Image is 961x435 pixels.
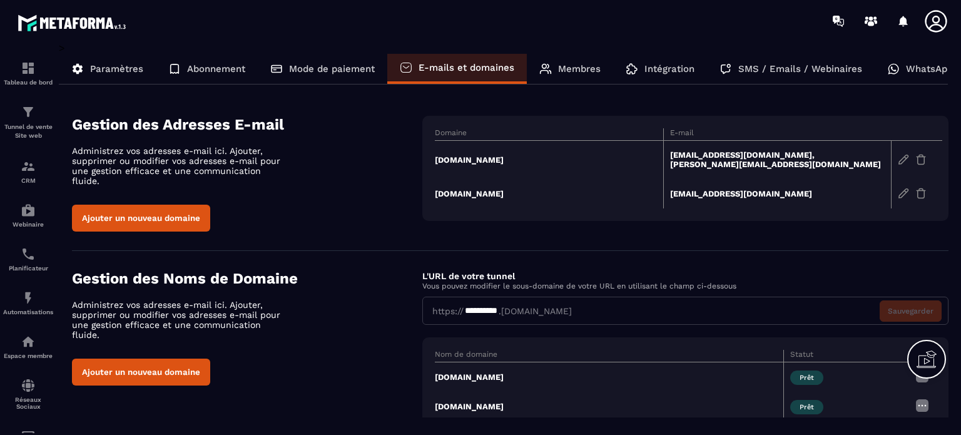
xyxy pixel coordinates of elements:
img: formation [21,105,36,120]
td: [EMAIL_ADDRESS][DOMAIN_NAME] [663,178,892,208]
a: automationsautomationsAutomatisations [3,281,53,325]
img: automations [21,334,36,349]
a: social-networksocial-networkRéseaux Sociaux [3,369,53,419]
img: logo [18,11,130,34]
img: trash-gr.2c9399ab.svg [915,188,927,199]
p: Tableau de bord [3,79,53,86]
td: [DOMAIN_NAME] [435,362,783,392]
p: Espace membre [3,352,53,359]
td: [DOMAIN_NAME] [435,141,663,179]
h4: Gestion des Noms de Domaine [72,270,422,287]
img: social-network [21,378,36,393]
img: formation [21,159,36,174]
p: Vous pouvez modifier le sous-domaine de votre URL en utilisant le champ ci-dessous [422,282,948,290]
p: Abonnement [187,63,245,74]
p: Mode de paiement [289,63,375,74]
img: edit-gr.78e3acdd.svg [898,154,909,165]
p: WhatsApp [906,63,953,74]
img: edit-gr.78e3acdd.svg [898,188,909,199]
th: E-mail [663,128,892,141]
label: L'URL de votre tunnel [422,271,515,281]
p: Tunnel de vente Site web [3,123,53,140]
img: formation [21,61,36,76]
img: automations [21,290,36,305]
h4: Gestion des Adresses E-mail [72,116,422,133]
td: [DOMAIN_NAME] [435,392,783,421]
p: Membres [558,63,601,74]
p: Paramètres [90,63,143,74]
p: SMS / Emails / Webinaires [738,63,862,74]
p: Intégration [644,63,694,74]
td: [DOMAIN_NAME] [435,178,663,208]
span: Prêt [790,371,823,385]
a: schedulerschedulerPlanificateur [3,237,53,281]
img: automations [21,203,36,218]
p: E-mails et domaines [419,62,514,73]
button: Ajouter un nouveau domaine [72,359,210,386]
th: Domaine [435,128,663,141]
td: [EMAIL_ADDRESS][DOMAIN_NAME], [PERSON_NAME][EMAIL_ADDRESS][DOMAIN_NAME] [663,141,892,179]
p: Planificateur [3,265,53,272]
a: formationformationTableau de bord [3,51,53,95]
img: trash-gr.2c9399ab.svg [915,154,927,165]
a: automationsautomationsWebinaire [3,193,53,237]
th: Nom de domaine [435,350,783,362]
p: Webinaire [3,221,53,228]
img: scheduler [21,247,36,262]
p: Administrez vos adresses e-mail ici. Ajouter, supprimer ou modifier vos adresses e-mail pour une ... [72,146,291,186]
button: Ajouter un nouveau domaine [72,205,210,232]
img: more [915,398,930,413]
p: Administrez vos adresses e-mail ici. Ajouter, supprimer ou modifier vos adresses e-mail pour une ... [72,300,291,340]
th: Statut [783,350,908,362]
p: CRM [3,177,53,184]
p: Réseaux Sociaux [3,396,53,410]
a: formationformationTunnel de vente Site web [3,95,53,150]
p: Automatisations [3,309,53,315]
span: Prêt [790,400,823,414]
a: formationformationCRM [3,150,53,193]
a: automationsautomationsEspace membre [3,325,53,369]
